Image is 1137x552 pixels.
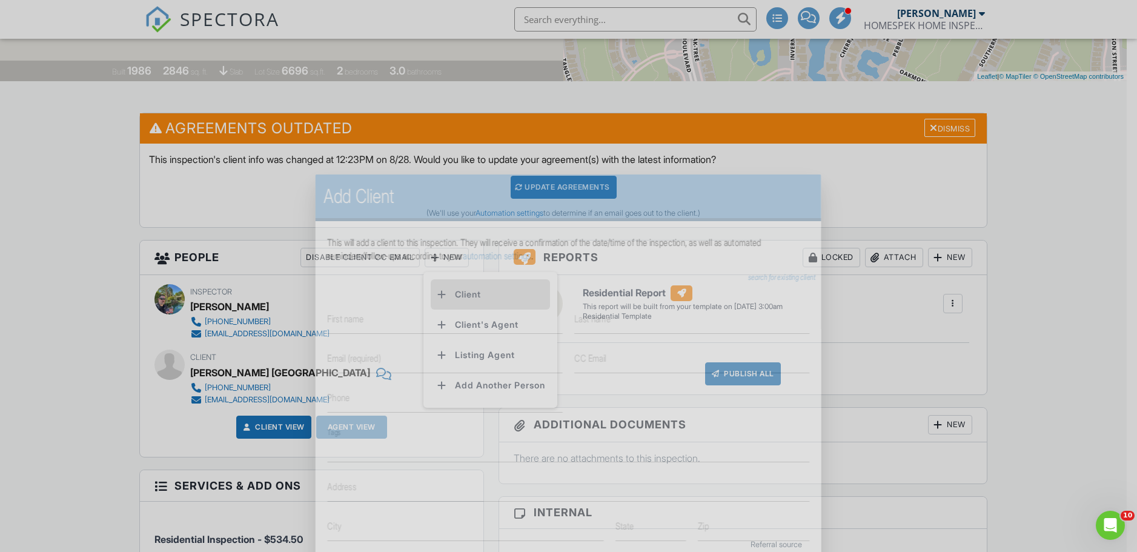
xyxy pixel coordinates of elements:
[748,273,815,282] a: search for existing client
[698,519,709,533] label: Zip
[463,250,531,262] a: automation settings
[327,351,380,365] label: Email (required)
[1096,511,1125,540] iframe: Intercom live chat
[615,519,634,533] label: State
[327,428,340,437] label: Tags
[327,312,363,325] label: First name
[323,184,814,208] h2: Add Client
[1121,511,1135,520] span: 10
[574,312,611,325] label: Last name
[327,391,350,404] label: Phone
[327,236,809,263] p: This will add a client to this inspection. They will receive a confirmation of the date/time of t...
[574,351,606,365] label: CC Email
[327,519,341,533] label: City
[327,480,356,493] label: Address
